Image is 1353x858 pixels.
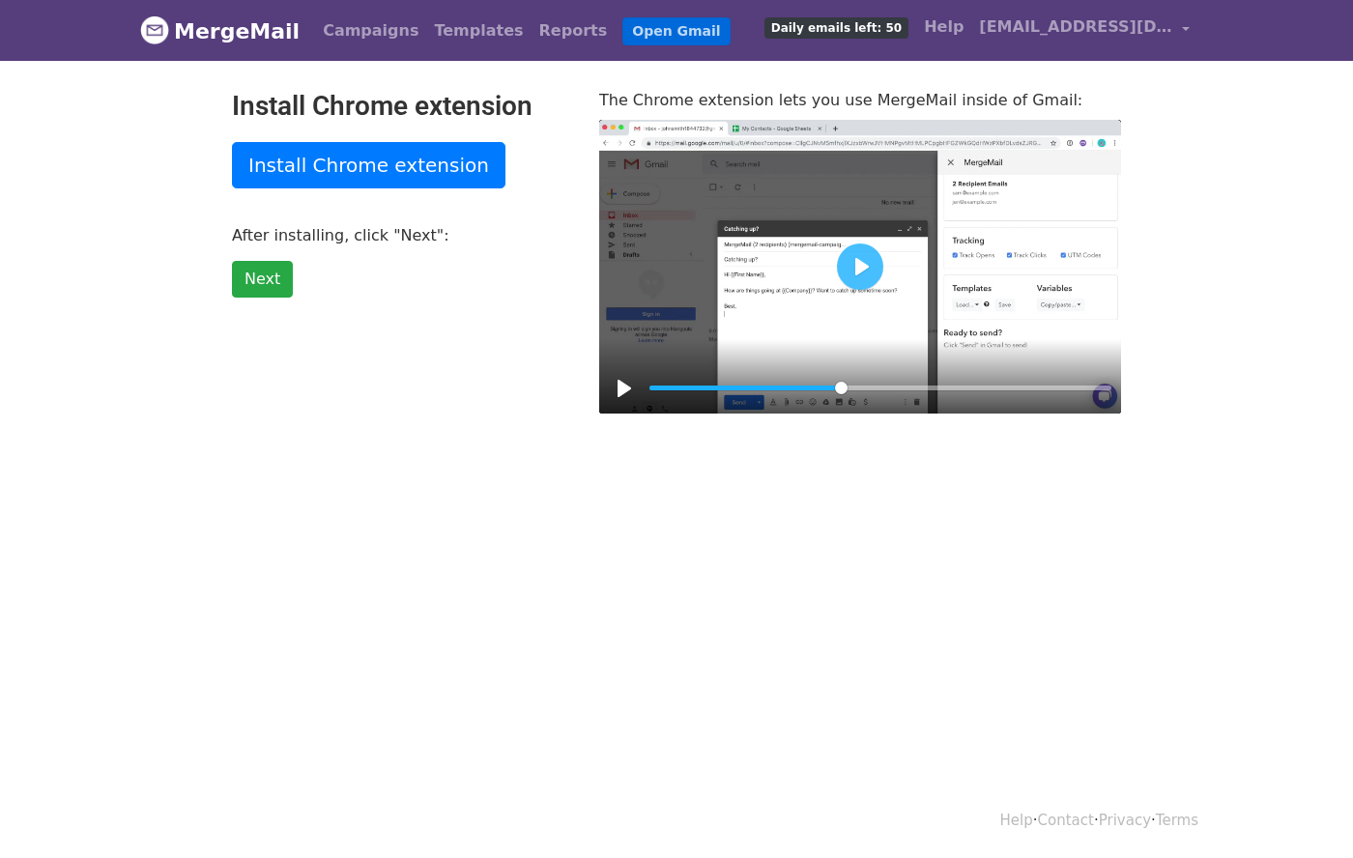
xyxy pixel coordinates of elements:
[971,8,1197,53] a: [EMAIL_ADDRESS][DOMAIN_NAME]
[1156,812,1198,829] a: Terms
[1000,812,1033,829] a: Help
[1099,812,1151,829] a: Privacy
[532,12,616,50] a: Reports
[232,90,570,123] h2: Install Chrome extension
[232,225,570,245] p: After installing, click "Next":
[140,15,169,44] img: MergeMail logo
[979,15,1172,39] span: [EMAIL_ADDRESS][DOMAIN_NAME]
[1038,812,1094,829] a: Contact
[232,261,293,298] a: Next
[609,373,640,404] button: Play
[837,243,883,290] button: Play
[757,8,916,46] a: Daily emails left: 50
[232,142,505,188] a: Install Chrome extension
[1256,765,1353,858] iframe: Chat Widget
[916,8,971,46] a: Help
[622,17,730,45] a: Open Gmail
[426,12,531,50] a: Templates
[315,12,426,50] a: Campaigns
[764,17,908,39] span: Daily emails left: 50
[599,90,1121,110] p: The Chrome extension lets you use MergeMail inside of Gmail:
[649,379,1111,397] input: Seek
[140,11,300,51] a: MergeMail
